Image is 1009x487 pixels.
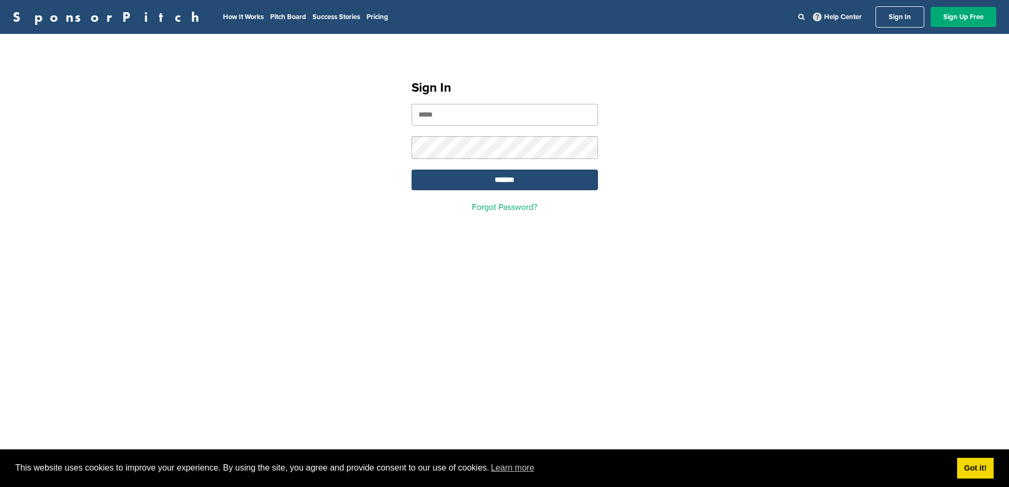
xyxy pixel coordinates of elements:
[811,11,864,23] a: Help Center
[312,13,360,21] a: Success Stories
[367,13,388,21] a: Pricing
[270,13,306,21] a: Pitch Board
[412,78,598,98] h1: Sign In
[489,460,536,476] a: learn more about cookies
[876,6,924,28] a: Sign In
[931,7,996,27] a: Sign Up Free
[957,458,994,479] a: dismiss cookie message
[472,202,537,212] a: Forgot Password?
[223,13,264,21] a: How It Works
[15,460,949,476] span: This website uses cookies to improve your experience. By using the site, you agree and provide co...
[13,10,206,24] a: SponsorPitch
